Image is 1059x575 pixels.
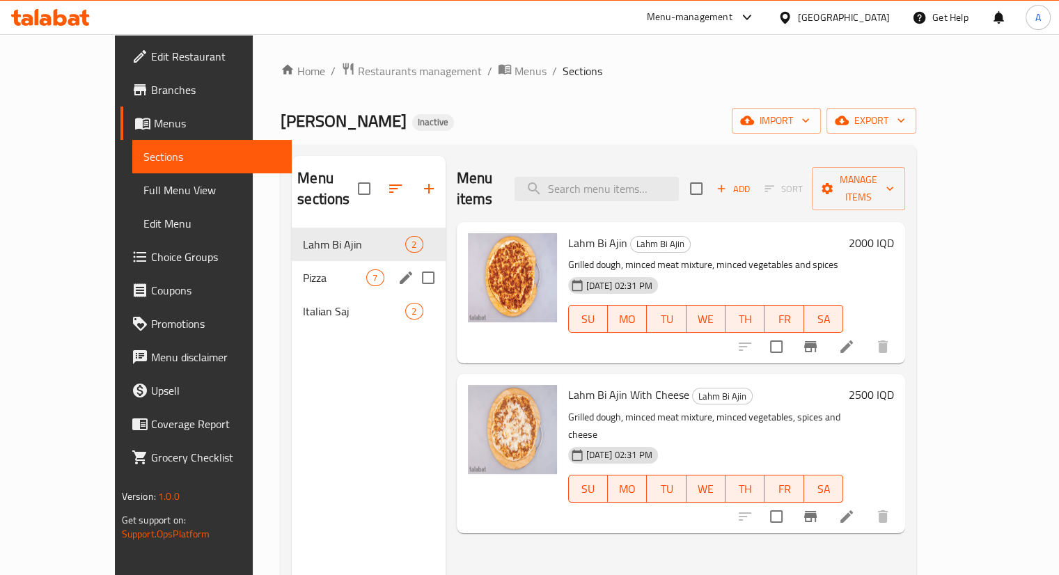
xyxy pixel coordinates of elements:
span: FR [770,309,798,329]
span: Menus [515,63,547,79]
span: Coverage Report [151,416,281,432]
span: Lahm Bi Ajin [568,233,627,253]
p: Grilled dough, minced meat mixture, minced vegetables and spices [568,256,844,274]
button: SA [804,305,843,333]
img: Lahm Bi Ajin With Cheese [468,385,557,474]
button: import [732,108,821,134]
li: / [552,63,557,79]
a: Grocery Checklist [120,441,292,474]
span: MO [613,479,641,499]
div: Lahm Bi Ajin [630,236,691,253]
span: Upsell [151,382,281,399]
span: Pizza [303,269,366,286]
span: Select all sections [350,174,379,203]
div: Menu-management [647,9,732,26]
span: A [1035,10,1041,25]
span: Italian Saj [303,303,405,320]
span: Version: [122,487,156,505]
span: import [743,112,810,129]
button: SU [568,305,608,333]
button: FR [764,475,803,503]
span: Sort sections [379,172,412,205]
a: Edit Menu [132,207,292,240]
div: items [405,236,423,253]
span: Select section [682,174,711,203]
nav: breadcrumb [281,62,916,80]
span: [PERSON_NAME] [281,105,407,136]
span: Manage items [823,171,894,206]
span: Menu disclaimer [151,349,281,365]
span: [DATE] 02:31 PM [581,279,658,292]
span: Choice Groups [151,249,281,265]
button: Add section [412,172,446,205]
span: TH [731,309,759,329]
span: 2 [406,238,422,251]
button: TH [725,305,764,333]
p: Grilled dough, minced meat mixture, minced vegetables, spices and cheese [568,409,844,443]
a: Edit menu item [838,508,855,525]
span: Edit Restaurant [151,48,281,65]
a: Full Menu View [132,173,292,207]
button: Add [711,178,755,200]
a: Promotions [120,307,292,340]
h6: 2000 IQD [849,233,894,253]
h2: Menu sections [297,168,357,210]
img: Lahm Bi Ajin [468,233,557,322]
span: Promotions [151,315,281,332]
span: FR [770,479,798,499]
h2: Menu items [457,168,499,210]
div: [GEOGRAPHIC_DATA] [798,10,890,25]
span: Lahm Bi Ajin With Cheese [568,384,689,405]
span: Select to update [762,332,791,361]
a: Menus [120,107,292,140]
a: Edit Restaurant [120,40,292,73]
span: Branches [151,81,281,98]
div: Lahm Bi Ajin [692,388,753,404]
span: export [838,112,905,129]
button: Manage items [812,167,905,210]
a: Choice Groups [120,240,292,274]
div: Lahm Bi Ajin2 [292,228,445,261]
span: Edit Menu [143,215,281,232]
button: SA [804,475,843,503]
a: Menu disclaimer [120,340,292,374]
span: SU [574,309,602,329]
button: MO [608,475,647,503]
span: 1.0.0 [158,487,180,505]
span: Restaurants management [358,63,482,79]
a: Restaurants management [341,62,482,80]
span: Select to update [762,502,791,531]
button: MO [608,305,647,333]
span: Select section first [755,178,812,200]
a: Branches [120,73,292,107]
span: SU [574,479,602,499]
a: Sections [132,140,292,173]
span: 7 [367,271,383,285]
div: Italian Saj2 [292,294,445,328]
span: WE [692,309,720,329]
button: FR [764,305,803,333]
span: MO [613,309,641,329]
div: items [405,303,423,320]
h6: 2500 IQD [849,385,894,404]
button: SU [568,475,608,503]
span: Inactive [412,116,454,128]
span: 2 [406,305,422,318]
span: TU [652,479,680,499]
span: TU [652,309,680,329]
button: Branch-specific-item [794,330,827,363]
a: Edit menu item [838,338,855,355]
span: Sections [143,148,281,165]
span: Menus [154,115,281,132]
li: / [487,63,492,79]
span: Full Menu View [143,182,281,198]
div: Inactive [412,114,454,131]
button: edit [395,267,416,288]
span: Sections [563,63,602,79]
li: / [331,63,336,79]
span: Lahm Bi Ajin [631,236,690,252]
span: TH [731,479,759,499]
span: SA [810,479,838,499]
